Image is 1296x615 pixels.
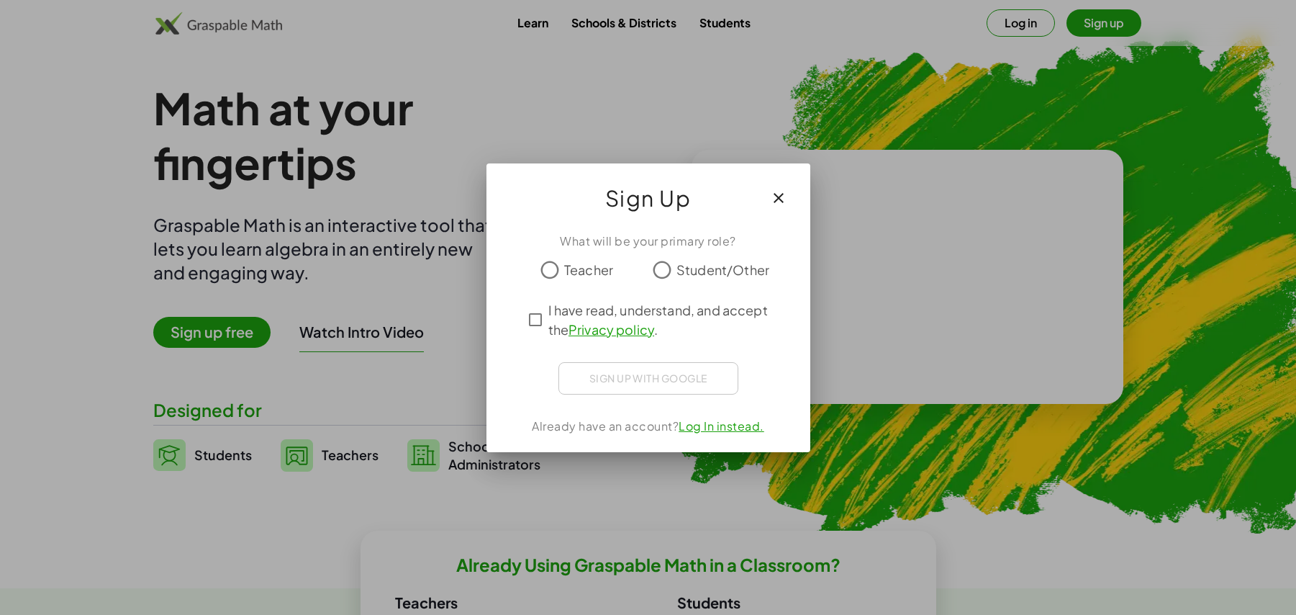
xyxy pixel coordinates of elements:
[564,260,613,279] span: Teacher
[504,418,793,435] div: Already have an account?
[568,321,654,338] a: Privacy policy
[504,233,793,250] div: What will be your primary role?
[605,181,692,215] span: Sign Up
[676,260,769,279] span: Student/Other
[679,418,764,434] a: Log In instead.
[548,300,774,339] span: I have read, understand, and accept the .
